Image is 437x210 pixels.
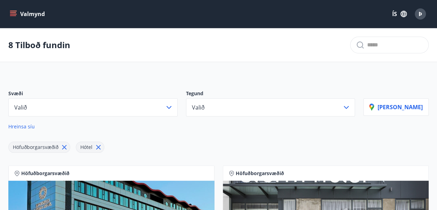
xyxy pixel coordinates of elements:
button: [PERSON_NAME] [363,98,429,116]
div: Hótel [76,142,104,153]
button: Valið [186,98,355,117]
span: Hreinsa síu [8,123,35,130]
span: Hótel [80,144,92,150]
button: menu [8,8,48,20]
span: Höfuðborgarsvæðið [21,170,70,177]
span: Valið [14,104,27,111]
p: Svæði [8,90,178,98]
p: [PERSON_NAME] [369,103,423,111]
button: ÍS [388,8,411,20]
button: Valið [8,98,178,117]
div: Höfuðborgarsvæðið [8,142,70,153]
span: Höfuðborgarsvæðið [236,170,284,177]
p: Tegund [186,90,355,98]
p: 8 Tilboð fundin [8,39,70,51]
span: Höfuðborgarsvæðið [13,144,58,150]
button: Þ [412,6,429,22]
span: Valið [192,104,205,111]
span: Þ [419,10,422,18]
